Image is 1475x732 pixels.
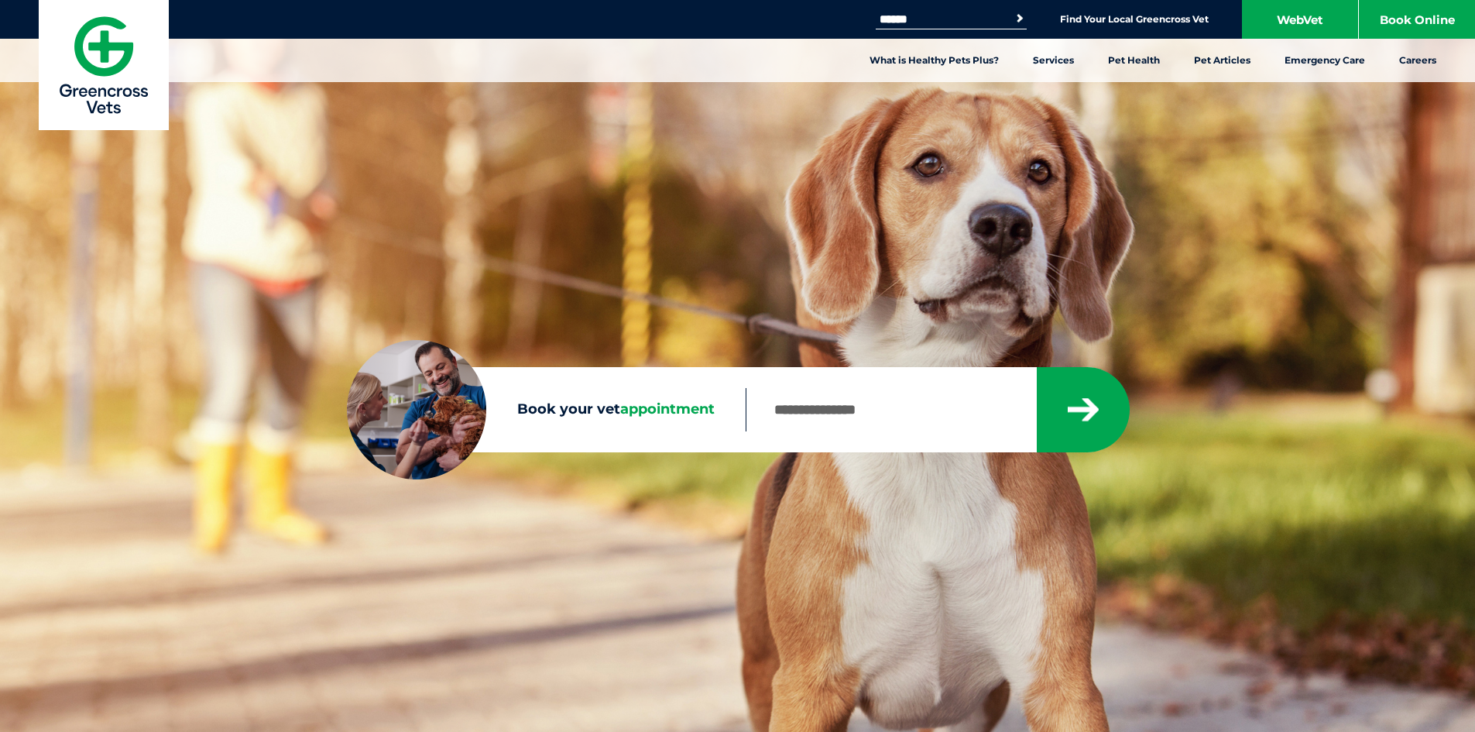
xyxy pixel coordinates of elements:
[1091,39,1177,82] a: Pet Health
[1060,13,1209,26] a: Find Your Local Greencross Vet
[1012,11,1027,26] button: Search
[852,39,1016,82] a: What is Healthy Pets Plus?
[1382,39,1453,82] a: Careers
[1016,39,1091,82] a: Services
[1177,39,1267,82] a: Pet Articles
[1267,39,1382,82] a: Emergency Care
[347,398,746,421] label: Book your vet
[620,400,715,418] span: appointment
